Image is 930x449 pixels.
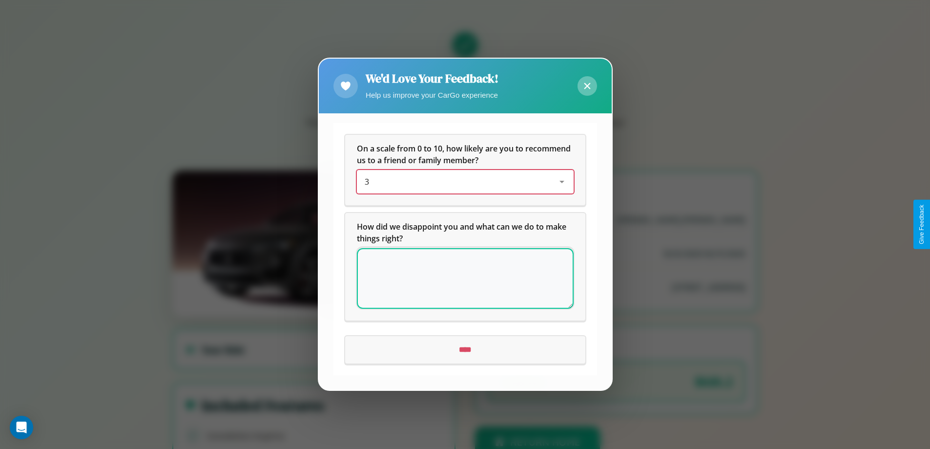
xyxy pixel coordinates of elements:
div: On a scale from 0 to 10, how likely are you to recommend us to a friend or family member? [345,135,585,206]
span: How did we disappoint you and what can we do to make things right? [357,222,568,244]
div: Give Feedback [918,205,925,244]
div: On a scale from 0 to 10, how likely are you to recommend us to a friend or family member? [357,171,574,194]
h5: On a scale from 0 to 10, how likely are you to recommend us to a friend or family member? [357,143,574,167]
p: Help us improve your CarGo experience [366,88,498,102]
h2: We'd Love Your Feedback! [366,70,498,86]
span: On a scale from 0 to 10, how likely are you to recommend us to a friend or family member? [357,144,573,166]
div: Open Intercom Messenger [10,416,33,439]
span: 3 [365,177,369,188]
